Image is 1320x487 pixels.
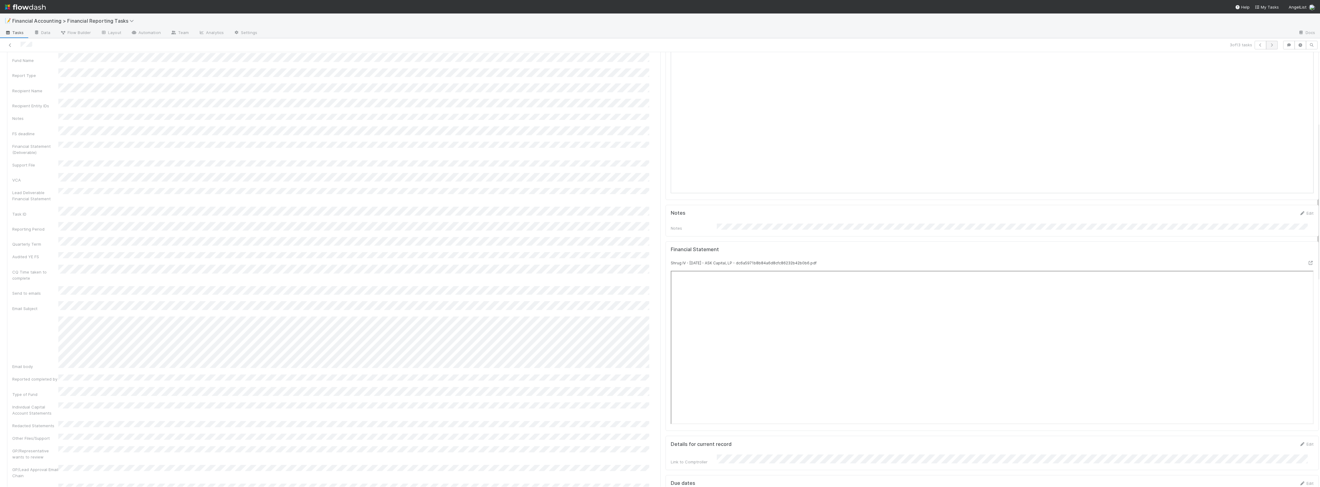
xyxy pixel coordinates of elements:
[671,210,685,216] h5: Notes
[5,2,46,12] img: logo-inverted-e16ddd16eac7371096b0.svg
[12,57,58,63] div: Fund Name
[671,441,732,447] h5: Details for current record
[166,28,194,38] a: Team
[60,29,91,36] span: Flow Builder
[55,28,96,38] a: Flow Builder
[12,211,58,217] div: Task ID
[1255,4,1279,10] a: My Tasks
[1289,5,1306,10] span: AngelList
[12,435,58,441] div: Other Files/Support
[12,162,58,168] div: Support File
[12,290,58,296] div: Send to emails
[12,376,58,382] div: Reported completed by
[12,254,58,260] div: Audited YE FS
[5,18,11,23] span: 📝
[12,404,58,416] div: Individual Capital Account Statements
[12,363,58,370] div: Email body
[12,269,58,281] div: CQ Time taken to complete
[671,459,717,465] div: Link to Comptroller
[29,28,55,38] a: Data
[1299,481,1314,486] a: Edit
[671,247,719,253] h5: Financial Statement
[12,305,58,312] div: Email Subject
[12,241,58,247] div: Quarterly Term
[1230,42,1252,48] span: 3 of 13 tasks
[12,115,58,121] div: Notes
[12,177,58,183] div: VCA
[12,466,58,479] div: GP/Lead Approval Email Chain
[126,28,166,38] a: Automation
[1299,211,1314,216] a: Edit
[1309,4,1315,10] img: avatar_8d06466b-a936-4205-8f52-b0cc03e2a179.png
[12,88,58,94] div: Recipient Name
[12,143,58,155] div: Financial Statement (Deliverable)
[12,103,58,109] div: Recipient Entity IDs
[229,28,262,38] a: Settings
[5,29,24,36] span: Tasks
[1255,5,1279,10] span: My Tasks
[12,391,58,397] div: Type of Fund
[1299,442,1314,447] a: Edit
[671,261,817,265] small: Shrug IV - [DATE] - ASK Capital, LP - dc6a5971b8b84a6d8cfc86232b42b0b6.pdf
[671,480,695,486] h5: Due dates
[671,225,717,231] div: Notes
[12,18,137,24] span: Financial Accounting > Financial Reporting Tasks
[194,28,229,38] a: Analytics
[96,28,126,38] a: Layout
[12,448,58,460] div: GP/Representative wants to review
[1235,4,1250,10] div: Help
[12,226,58,232] div: Reporting Period
[12,72,58,79] div: Report Type
[12,131,58,137] div: FS deadline
[1293,28,1320,38] a: Docs
[12,423,58,429] div: Redacted Statements
[12,190,58,202] div: Lead Deliverable Financial Statement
